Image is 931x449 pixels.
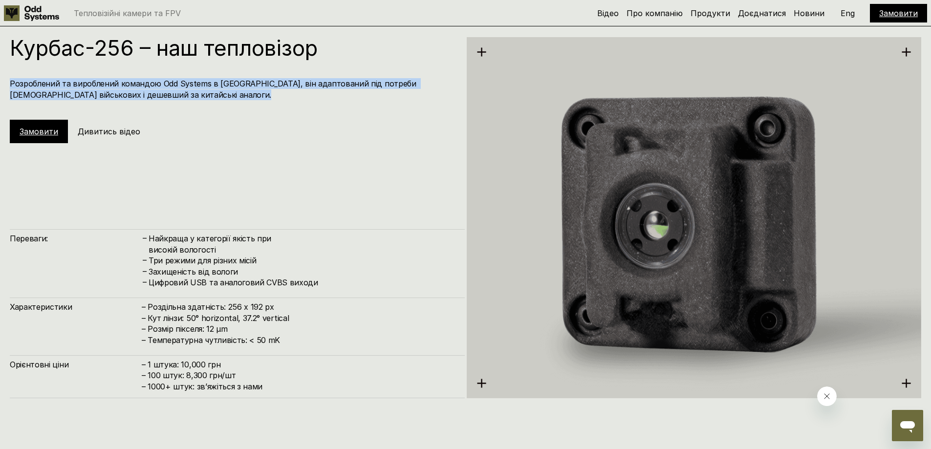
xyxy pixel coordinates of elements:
h4: – [143,265,147,276]
h4: Цифровий USB та аналоговий CVBS виходи [149,277,455,288]
h4: – 1 штука: 10,000 грн – 100 штук: 8,300 грн/шт [142,359,455,392]
a: Продукти [691,8,730,18]
h4: – [143,255,147,265]
h4: Переваги: [10,233,142,244]
iframe: Кнопка для запуску вікна повідомлень [892,410,923,441]
a: Новини [794,8,824,18]
h4: Характеристики [10,301,142,312]
h4: Захищеність від вологи [149,266,455,277]
h4: Найкраща у категорії якість при високій вологості [149,233,455,255]
a: Доєднатися [738,8,786,18]
h4: – Роздільна здатність: 256 x 192 px – Кут лінзи: 50° horizontal, 37.2° vertical – Розмір пікселя:... [142,301,455,345]
p: Eng [841,9,855,17]
a: Замовити [20,127,58,136]
h4: Розроблений та вироблений командою Odd Systems в [GEOGRAPHIC_DATA], він адаптований під потреби [... [10,78,455,100]
iframe: Закрити повідомлення [817,386,837,406]
a: Відео [597,8,619,18]
h4: – [143,277,147,287]
h1: Курбас-256 – наш тепловізор [10,37,455,59]
h4: Три режими для різних місій [149,255,455,266]
span: Вітаю! Маєте питання? [6,7,89,15]
h4: – [143,233,147,243]
h5: Дивитись відео [78,126,140,137]
a: Про компанію [627,8,683,18]
a: Замовити [879,8,918,18]
p: Тепловізійні камери та FPV [74,9,181,17]
h4: Орієнтовні ціни [10,359,142,370]
span: – ⁠1000+ штук: звʼяжіться з нами [142,382,262,391]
